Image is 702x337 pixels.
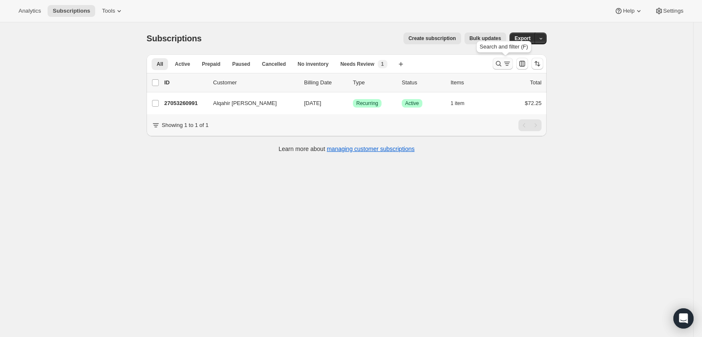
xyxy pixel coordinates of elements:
div: 27053260991Alqahir [PERSON_NAME][DATE]SuccessRecurringSuccessActive1 item$72.25 [164,97,542,109]
span: Analytics [19,8,41,14]
span: 1 item [451,100,464,107]
button: Subscriptions [48,5,95,17]
span: Create subscription [408,35,456,42]
p: Showing 1 to 1 of 1 [162,121,208,129]
div: Open Intercom Messenger [673,308,694,329]
p: Total [530,78,542,87]
span: 1 [381,61,384,67]
span: Prepaid [202,61,220,67]
span: Alqahir [PERSON_NAME] [213,99,277,108]
button: Sort the results [531,58,543,70]
button: Bulk updates [464,32,506,44]
span: [DATE] [304,100,321,106]
span: Cancelled [262,61,286,67]
span: All [157,61,163,67]
button: Create subscription [403,32,461,44]
button: Help [609,5,648,17]
button: Customize table column order and visibility [516,58,528,70]
div: Type [353,78,395,87]
span: Bulk updates [470,35,501,42]
button: Analytics [13,5,46,17]
nav: Pagination [518,119,542,131]
span: $72.25 [525,100,542,106]
span: Active [175,61,190,67]
span: Subscriptions [147,34,202,43]
p: Customer [213,78,297,87]
span: Paused [232,61,250,67]
span: Needs Review [340,61,374,67]
p: ID [164,78,206,87]
div: IDCustomerBilling DateTypeStatusItemsTotal [164,78,542,87]
div: Items [451,78,493,87]
button: Create new view [394,58,408,70]
span: Tools [102,8,115,14]
button: Settings [650,5,689,17]
p: 27053260991 [164,99,206,108]
span: Export [515,35,531,42]
span: No inventory [298,61,328,67]
button: 1 item [451,97,474,109]
button: Tools [97,5,128,17]
span: Help [623,8,634,14]
p: Status [402,78,444,87]
p: Learn more about [279,145,415,153]
button: Alqahir [PERSON_NAME] [208,97,292,110]
span: Recurring [356,100,378,107]
span: Settings [663,8,683,14]
p: Billing Date [304,78,346,87]
span: Subscriptions [53,8,90,14]
button: Export [510,32,536,44]
span: Active [405,100,419,107]
button: Search and filter results [493,58,513,70]
a: managing customer subscriptions [327,146,415,152]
